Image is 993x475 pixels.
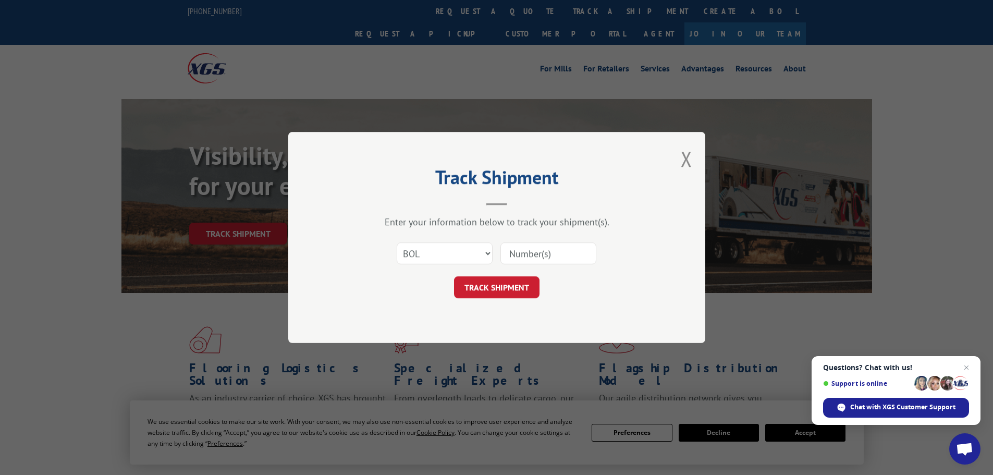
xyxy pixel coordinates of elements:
[823,363,969,372] span: Questions? Chat with us!
[960,361,973,374] span: Close chat
[681,145,692,173] button: Close modal
[949,433,980,465] div: Open chat
[500,242,596,264] input: Number(s)
[823,380,911,387] span: Support is online
[340,216,653,228] div: Enter your information below to track your shipment(s).
[823,398,969,418] div: Chat with XGS Customer Support
[340,170,653,190] h2: Track Shipment
[454,276,540,298] button: TRACK SHIPMENT
[850,403,955,412] span: Chat with XGS Customer Support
